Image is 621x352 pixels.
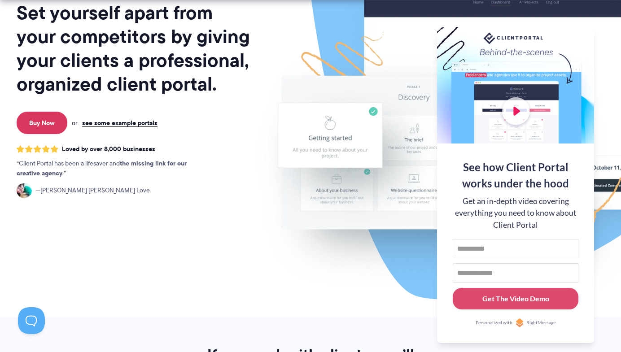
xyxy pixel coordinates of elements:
a: see some example portals [82,119,157,127]
span: Loved by over 8,000 businesses [62,145,155,153]
span: Personalized with [476,319,512,326]
strong: the missing link for our creative agency [17,158,187,178]
div: See how Client Portal works under the hood [453,159,578,191]
p: Client Portal has been a lifesaver and . [17,159,205,178]
a: Personalized withRightMessage [453,318,578,327]
span: [PERSON_NAME] [PERSON_NAME] Love [35,186,150,196]
img: Personalized with RightMessage [515,318,524,327]
iframe: Toggle Customer Support [18,307,45,334]
a: Buy Now [17,112,67,134]
div: Get The Video Demo [482,293,549,304]
span: or [72,119,78,127]
h1: Set yourself apart from your competitors by giving your clients a professional, organized client ... [17,1,252,96]
button: Get The Video Demo [453,288,578,310]
span: RightMessage [526,319,555,326]
div: Get an in-depth video covering everything you need to know about Client Portal [453,196,578,231]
